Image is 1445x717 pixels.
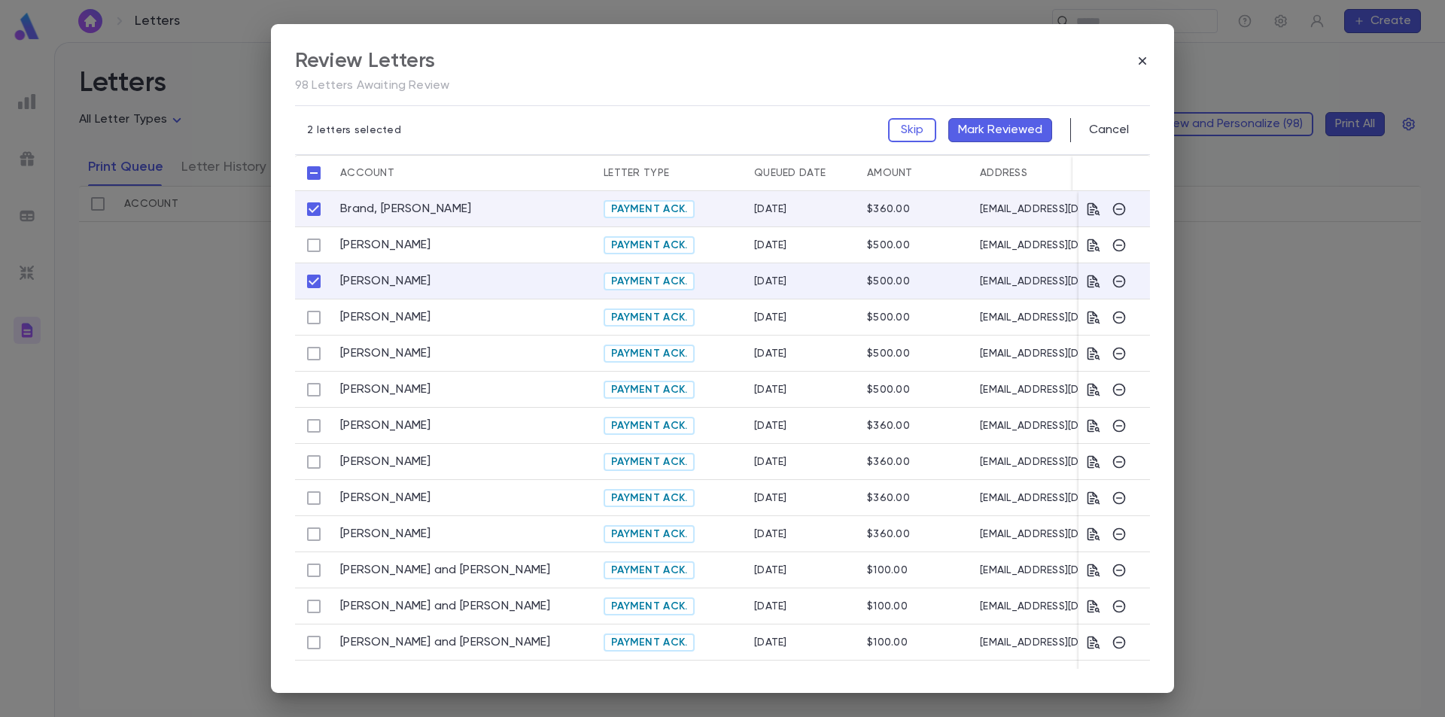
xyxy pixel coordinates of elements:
button: Skip [1112,454,1127,469]
a: [PERSON_NAME] and [PERSON_NAME] [340,635,551,650]
button: Skip [1112,491,1127,506]
span: Payment Ack. [605,203,693,215]
button: Preview [1086,527,1101,542]
div: Review Letters [295,48,435,74]
div: 7/8/2025 [754,456,787,468]
span: Payment Ack. [605,239,693,251]
div: 7/8/2025 [754,384,787,396]
span: Payment Ack. [605,348,693,360]
div: [EMAIL_ADDRESS][DOMAIN_NAME], [EMAIL_ADDRESS][DOMAIN_NAME] [972,552,1236,588]
a: [PERSON_NAME] [340,418,431,433]
p: 98 Letters Awaiting Review [295,78,1150,93]
div: 7/8/2025 [754,239,787,251]
div: $500.00 [867,348,910,360]
div: Amount [859,155,972,191]
div: Account [340,155,394,191]
button: Mark Reviewed [948,118,1052,142]
button: Preview [1086,635,1101,650]
div: [EMAIL_ADDRESS][DOMAIN_NAME] [972,516,1236,552]
button: Skip [1112,382,1127,397]
button: Skip [1112,274,1127,289]
div: $500.00 [867,239,910,251]
div: 7/8/2025 [754,420,787,432]
a: [PERSON_NAME] [340,527,431,542]
div: 7/8/2025 [754,311,787,324]
div: 7/8/2025 [754,348,787,360]
div: [EMAIL_ADDRESS][DOMAIN_NAME], [EMAIL_ADDRESS][DOMAIN_NAME] [972,299,1236,336]
button: Skip [1112,527,1127,542]
div: Letter Type [596,155,747,191]
a: Brand, [PERSON_NAME] [340,202,472,217]
div: $360.00 [867,492,910,504]
div: [EMAIL_ADDRESS][DOMAIN_NAME], [EMAIL_ADDRESS][DOMAIN_NAME] [972,336,1236,372]
div: [EMAIL_ADDRESS][DOMAIN_NAME] [972,480,1236,516]
div: 7/8/2025 [754,275,787,287]
button: Skip [1112,599,1127,614]
button: Preview [1086,310,1101,325]
button: Preview [1086,454,1101,469]
span: Payment Ack. [605,564,693,576]
span: Payment Ack. [605,600,693,612]
button: Preview [1086,346,1101,361]
a: [PERSON_NAME] [340,491,431,506]
button: Preview [1086,238,1101,253]
div: $100.00 [867,564,908,576]
button: Skip [1112,238,1127,253]
div: [EMAIL_ADDRESS][DOMAIN_NAME] [972,444,1236,480]
div: [EMAIL_ADDRESS][DOMAIN_NAME], [EMAIL_ADDRESS][DOMAIN_NAME] [972,372,1236,408]
div: [EMAIL_ADDRESS][DOMAIN_NAME], [EMAIL_ADDRESS][DOMAIN_NAME] [972,588,1236,624]
div: 7/8/2025 [754,492,787,504]
div: $500.00 [867,311,910,324]
a: [PERSON_NAME] [340,274,431,289]
div: 7/15/2025 [754,636,787,649]
span: Payment Ack. [605,275,693,287]
div: Letter Type [604,155,669,191]
span: Payment Ack. [605,492,693,504]
button: Skip [1112,563,1127,578]
button: Preview [1086,491,1101,506]
div: Queued Date [747,155,859,191]
div: [EMAIL_ADDRESS][DOMAIN_NAME], [EMAIL_ADDRESS][DOMAIN_NAME] [972,227,1236,263]
div: $100.00 [867,600,908,612]
div: Queued Date [754,155,826,191]
div: 7/15/2025 [754,564,787,576]
button: Preview [1086,418,1101,433]
button: Preview [1086,202,1101,217]
a: [PERSON_NAME] and [PERSON_NAME] [340,599,551,614]
button: Skip [1112,310,1127,325]
button: Skip [1112,635,1127,650]
div: Address [980,155,1027,191]
button: Skip [1112,202,1127,217]
span: Payment Ack. [605,420,693,432]
div: $500.00 [867,384,910,396]
div: [EMAIL_ADDRESS][DOMAIN_NAME] [972,408,1236,444]
div: $360.00 [867,203,910,215]
button: Preview [1086,599,1101,614]
div: Address [972,155,1236,191]
button: Preview [1086,382,1101,397]
div: $500.00 [867,275,910,287]
div: Amount [867,155,913,191]
button: Preview [1086,274,1101,289]
span: Payment Ack. [605,528,693,540]
div: [EMAIL_ADDRESS][DOMAIN_NAME], [EMAIL_ADDRESS][DOMAIN_NAME] [972,624,1236,661]
div: [EMAIL_ADDRESS][DOMAIN_NAME], [EMAIL_ADDRESS][DOMAIN_NAME] [972,263,1236,299]
div: $360.00 [867,456,910,468]
div: 7/8/2025 [754,528,787,540]
a: [PERSON_NAME] [340,346,431,361]
div: $100.00 [867,636,908,649]
div: Account [333,155,596,191]
div: [EMAIL_ADDRESS][DOMAIN_NAME] [972,191,1236,227]
div: 7/15/2025 [754,600,787,612]
span: Payment Ack. [605,384,693,396]
a: [PERSON_NAME] [340,382,431,397]
p: 2 letters selected [307,124,401,136]
span: Payment Ack. [605,456,693,468]
a: [PERSON_NAME] and [PERSON_NAME] [340,563,551,578]
span: Payment Ack. [605,311,693,324]
a: [PERSON_NAME] [340,454,431,469]
div: $360.00 [867,528,910,540]
span: Payment Ack. [605,636,693,649]
div: $360.00 [867,420,910,432]
button: Skip [1112,418,1127,433]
